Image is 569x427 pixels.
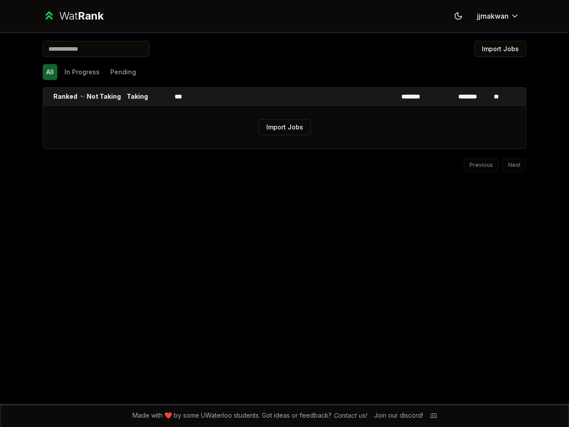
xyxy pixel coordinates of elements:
a: WatRank [43,9,104,23]
p: Not Taking [87,92,121,101]
span: Rank [78,9,104,22]
button: Import Jobs [259,119,311,135]
button: All [43,64,57,80]
p: Taking [127,92,148,101]
a: Contact us! [333,411,367,419]
button: Import Jobs [474,41,526,57]
button: jjmakwan [470,8,526,24]
p: Ranked [53,92,77,101]
span: Made with ❤️ by some UWaterloo students. Got ideas or feedback? [132,411,367,420]
button: In Progress [61,64,103,80]
button: Pending [107,64,140,80]
span: jjmakwan [477,11,509,21]
div: Join our discord! [374,411,423,420]
div: Wat [59,9,104,23]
